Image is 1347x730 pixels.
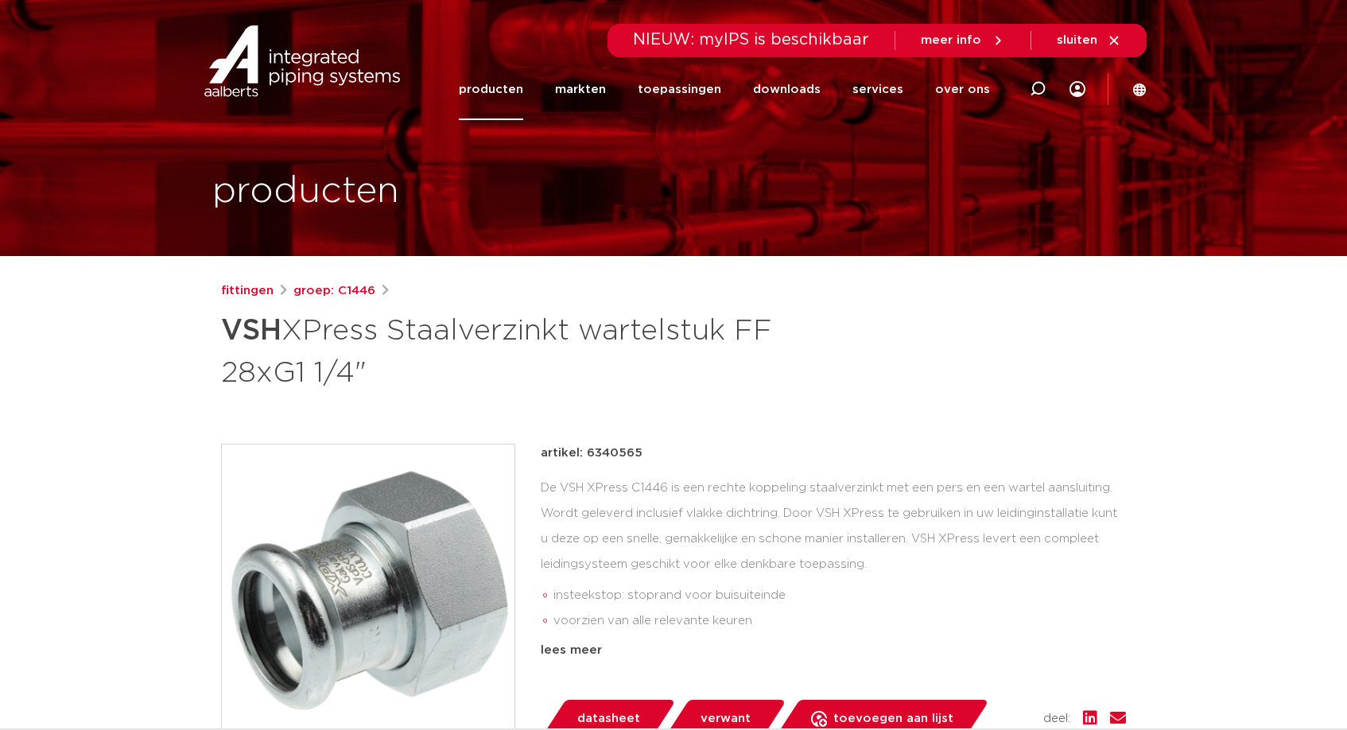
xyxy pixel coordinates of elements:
[1057,33,1121,48] a: sluiten
[553,583,1126,608] li: insteekstop: stoprand voor buisuiteinde
[638,59,721,120] a: toepassingen
[541,641,1126,660] div: lees meer
[1057,34,1097,46] span: sluiten
[553,608,1126,634] li: voorzien van alle relevante keuren
[753,59,821,120] a: downloads
[555,59,606,120] a: markten
[212,166,399,217] h1: producten
[1043,709,1070,728] span: deel:
[221,307,818,393] h1: XPress Staalverzinkt wartelstuk FF 28xG1 1/4"
[935,59,990,120] a: over ons
[921,33,1005,48] a: meer info
[852,59,903,120] a: services
[633,32,869,48] span: NIEUW: myIPS is beschikbaar
[459,59,523,120] a: producten
[459,59,990,120] nav: Menu
[553,634,1126,659] li: Leak Before Pressed-functie
[921,34,981,46] span: meer info
[541,476,1126,635] div: De VSH XPress C1446 is een rechte koppeling staalverzinkt met een pers en een wartel aansluiting....
[221,316,281,345] strong: VSH
[541,444,642,463] p: artikel: 6340565
[221,282,274,301] a: fittingen
[293,282,375,301] a: groep: C1446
